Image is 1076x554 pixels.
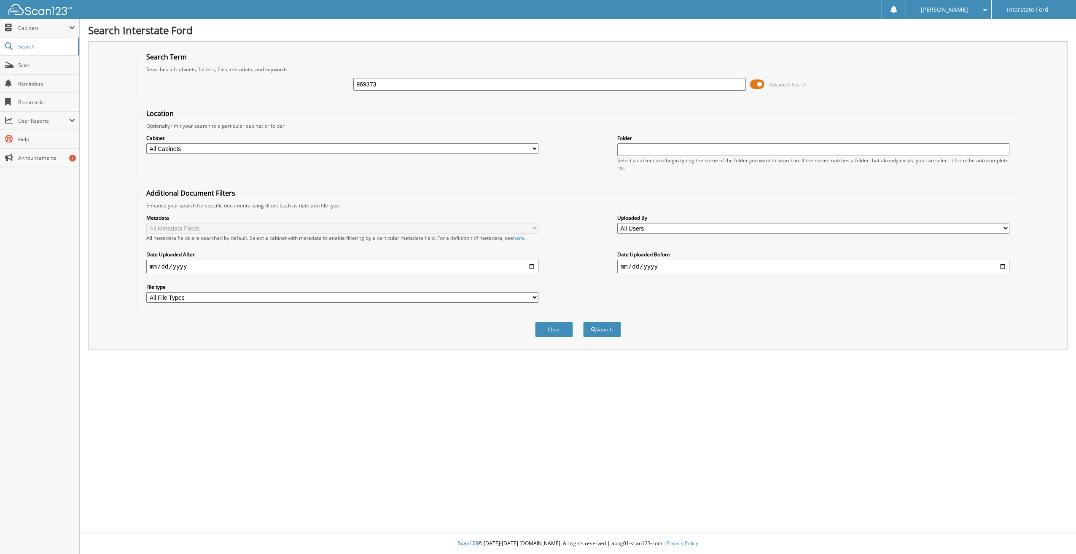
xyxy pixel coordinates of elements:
[142,52,191,62] legend: Search Term
[146,234,538,242] div: All metadata fields are searched by default. Select a cabinet with metadata to enable filtering b...
[18,117,69,124] span: User Reports
[18,99,75,106] span: Bookmarks
[1007,7,1049,12] span: Interstate Ford
[146,260,538,273] input: start
[18,43,74,50] span: Search
[617,134,1009,142] label: Folder
[146,283,538,290] label: File type
[142,109,178,118] legend: Location
[617,214,1009,221] label: Uploaded By
[458,540,478,547] span: Scan123
[69,155,76,161] div: 1
[80,533,1076,554] div: © [DATE]-[DATE] [DOMAIN_NAME]. All rights reserved | appg01-scan123-com |
[921,7,968,12] span: [PERSON_NAME]
[769,81,807,88] span: Advanced Search
[142,188,239,198] legend: Additional Document Filters
[667,540,698,547] a: Privacy Policy
[583,322,621,337] button: Search
[617,157,1009,171] div: Select a cabinet and begin typing the name of the folder you want to search in. If the name match...
[146,214,538,221] label: Metadata
[142,202,1014,209] div: Enhance your search for specific documents using filters such as date and file type.
[617,251,1009,258] label: Date Uploaded Before
[142,66,1014,73] div: Searches all cabinets, folders, files, metadata, and keywords
[8,4,72,15] img: scan123-logo-white.svg
[18,80,75,87] span: Reminders
[88,23,1068,37] h1: Search Interstate Ford
[146,134,538,142] label: Cabinet
[146,251,538,258] label: Date Uploaded After
[18,62,75,69] span: Scan
[617,260,1009,273] input: end
[535,322,573,337] button: Clear
[18,154,75,161] span: Announcements
[18,136,75,143] span: Help
[18,24,69,32] span: Cabinets
[142,122,1014,129] div: Optionally limit your search to a particular cabinet or folder
[513,234,524,242] a: here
